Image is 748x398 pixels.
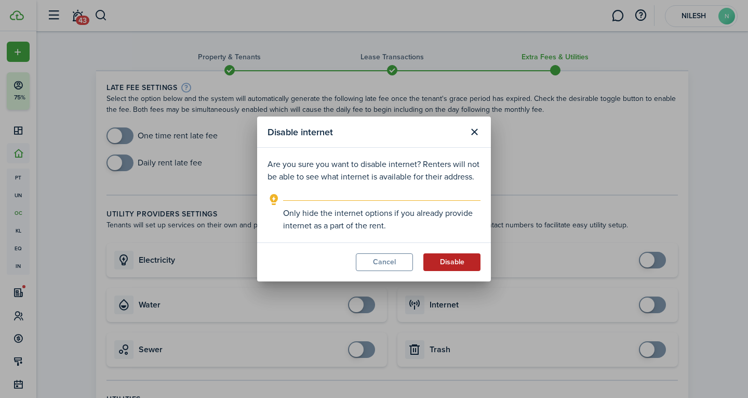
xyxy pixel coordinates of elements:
[268,194,280,206] i: outline
[268,122,463,142] modal-title: Disable internet
[283,207,480,232] explanation-description: Only hide the internet options if you already provide internet as a part of the rent.
[423,253,480,271] button: Disable
[268,158,480,183] p: Are you sure you want to disable internet? Renters will not be able to see what internet is avail...
[465,123,483,141] button: Close modal
[356,253,413,271] button: Cancel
